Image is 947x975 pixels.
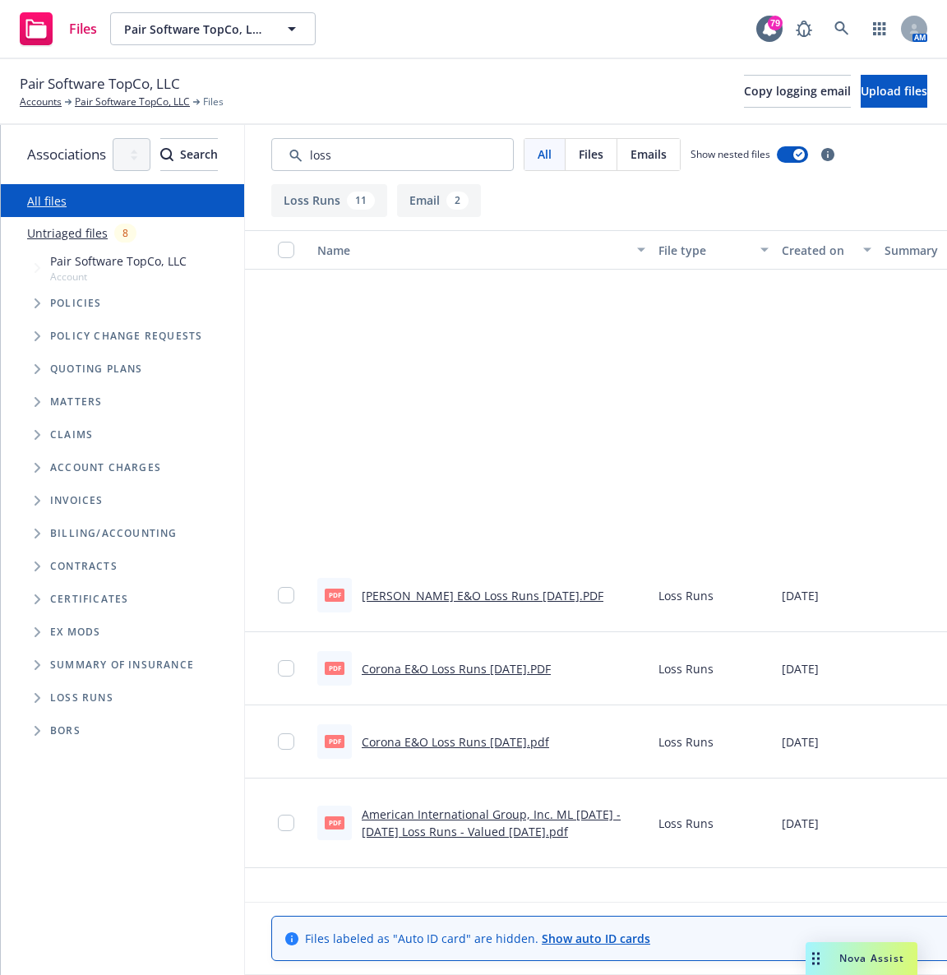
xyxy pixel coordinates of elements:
div: Folder Tree Example [1,517,244,747]
a: Corona E&O Loss Runs [DATE].pdf [362,734,549,750]
span: Loss Runs [50,693,113,703]
span: Policy change requests [50,331,202,341]
a: [PERSON_NAME] E&O Loss Runs [DATE].PDF [362,588,603,603]
span: pdf [325,735,344,747]
button: Copy logging email [744,75,851,108]
span: Pair Software TopCo, LLC [20,73,180,95]
a: Search [825,12,858,45]
span: PDF [325,589,344,601]
button: Upload files [861,75,927,108]
span: BORs [50,726,81,736]
div: Tree Example [1,249,244,517]
div: Created on [782,242,853,259]
span: Upload files [861,83,927,99]
div: 8 [114,224,136,243]
span: Contracts [50,561,118,571]
span: PDF [325,662,344,674]
span: pdf [325,816,344,829]
span: Files [203,95,224,109]
span: Policies [50,298,102,308]
span: Certificates [50,594,128,604]
a: Pair Software TopCo, LLC [75,95,190,109]
a: Corona E&O Loss Runs [DATE].PDF [362,661,551,677]
span: [DATE] [782,660,819,677]
button: Created on [775,230,878,270]
span: Claims [50,430,93,440]
div: 2 [446,192,469,210]
button: Nova Assist [806,942,917,975]
span: Loss Runs [658,733,714,751]
a: Accounts [20,95,62,109]
a: Untriaged files [27,224,108,242]
span: All [538,146,552,163]
button: SearchSearch [160,138,218,171]
span: Summary of insurance [50,660,194,670]
div: Name [317,242,627,259]
span: Loss Runs [658,815,714,832]
a: Files [13,6,104,52]
span: Pair Software TopCo, LLC [124,21,266,38]
div: 11 [347,192,375,210]
a: Switch app [863,12,896,45]
span: Account charges [50,463,161,473]
svg: Search [160,148,173,161]
span: Loss Runs [658,660,714,677]
span: Files labeled as "Auto ID card" are hidden. [305,930,650,947]
input: Select all [278,242,294,258]
input: Toggle Row Selected [278,815,294,831]
span: Show nested files [691,147,770,161]
span: Files [579,146,603,163]
div: File type [658,242,751,259]
div: Drag to move [806,942,826,975]
a: Report a Bug [788,12,820,45]
input: Toggle Row Selected [278,660,294,677]
a: All files [27,193,67,209]
span: Billing/Accounting [50,529,178,538]
span: [DATE] [782,733,819,751]
div: Search [160,139,218,170]
div: 79 [768,16,783,30]
button: Pair Software TopCo, LLC [110,12,316,45]
span: Matters [50,397,102,407]
button: File type [652,230,775,270]
a: Show auto ID cards [542,931,650,946]
input: Toggle Row Selected [278,587,294,603]
span: Quoting plans [50,364,143,374]
button: Email [397,184,481,217]
span: [DATE] [782,587,819,604]
span: Ex Mods [50,627,100,637]
span: Account [50,270,187,284]
span: Associations [27,144,106,165]
span: Pair Software TopCo, LLC [50,252,187,270]
input: Search by keyword... [271,138,514,171]
span: Copy logging email [744,83,851,99]
button: Loss Runs [271,184,387,217]
span: [DATE] [782,815,819,832]
span: Files [69,22,97,35]
span: Invoices [50,496,104,506]
span: Loss Runs [658,587,714,604]
a: American International Group, Inc. ML [DATE] - [DATE] Loss Runs - Valued [DATE].pdf [362,806,621,839]
span: Emails [631,146,667,163]
button: Name [311,230,652,270]
span: Nova Assist [839,951,904,965]
input: Toggle Row Selected [278,733,294,750]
